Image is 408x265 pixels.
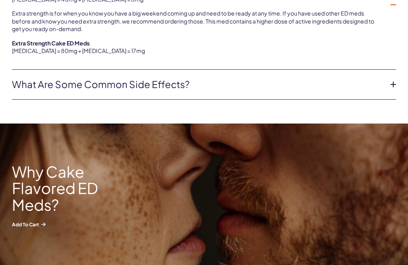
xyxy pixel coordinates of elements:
a: What are some common side effects? [12,78,383,92]
b: Extra Strength Cake ED Meds [12,40,90,47]
span: Add to Cart [12,222,108,228]
p: Extra strength is for when you know you have a big weekend coming up and need to be ready at any ... [12,10,383,33]
p: [MEDICAL_DATA] = 80mg + [MEDICAL_DATA] = 17mg [12,40,383,55]
h2: Why Cake Flavored ED Meds? [12,164,108,214]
